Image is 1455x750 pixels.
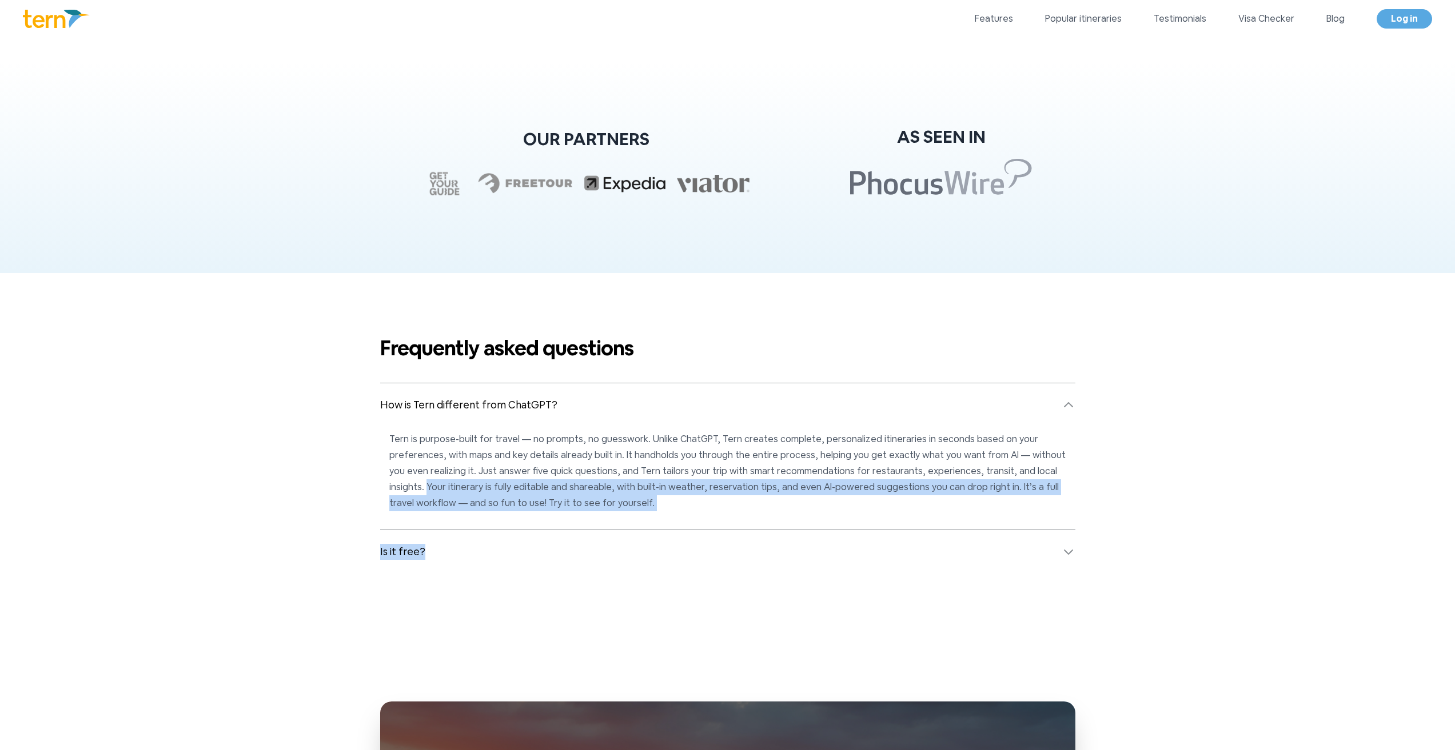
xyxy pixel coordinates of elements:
h2: OUR PARTNERS [523,129,649,150]
span: Is it free? [380,544,425,560]
span: How is Tern different from ChatGPT? [380,397,557,413]
span: Log in [1391,13,1418,25]
img: getyourguide [423,166,466,202]
h2: Frequently asked questions [380,337,1075,360]
a: Blog [1326,12,1345,26]
a: Features [975,12,1013,26]
img: viator [677,175,750,193]
img: expedia [584,161,665,207]
img: Phocuswire [850,159,1032,195]
img: freetour [477,173,573,195]
a: Log in [1377,9,1432,29]
a: Popular itineraries [1045,12,1122,26]
button: How is Tern different from ChatGPT? [380,383,1075,427]
a: Visa Checker [1238,12,1294,26]
a: Testimonials [1154,12,1206,26]
img: Logo [23,10,90,28]
button: Is it free? [380,530,1075,573]
p: Tern is purpose-built for travel — no prompts, no guesswork. Unlike ChatGPT, Tern creates complet... [389,431,1066,511]
h2: AS SEEN IN [897,127,986,147]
